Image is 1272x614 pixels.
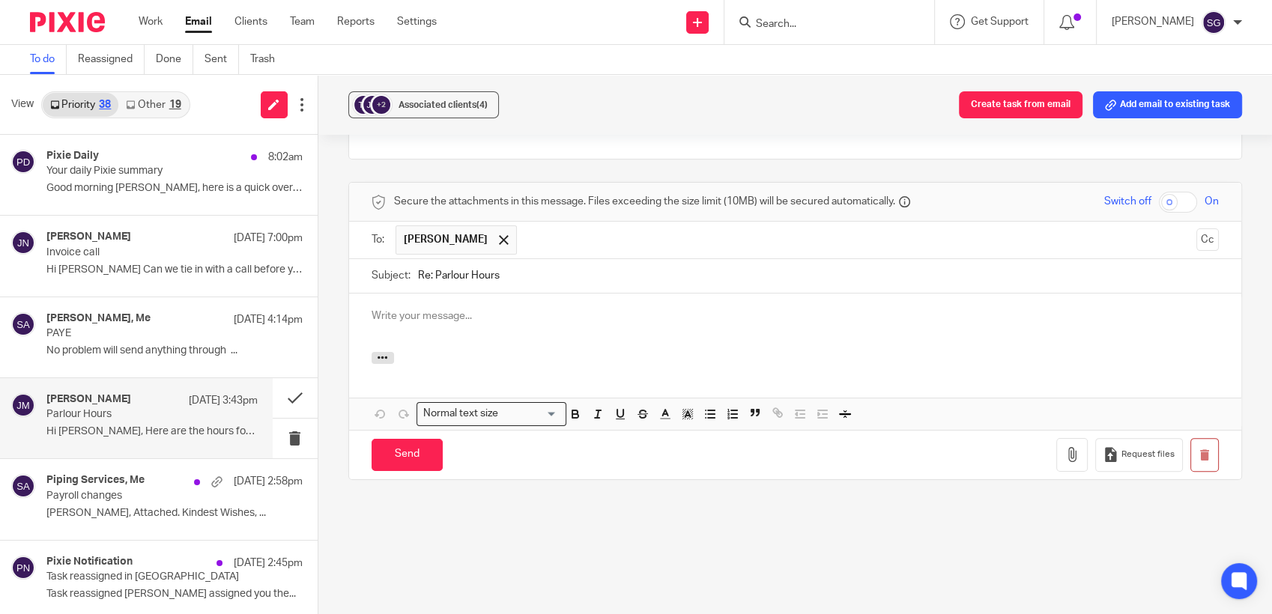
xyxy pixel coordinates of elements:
[169,100,181,110] div: 19
[46,312,151,325] h4: [PERSON_NAME], Me
[361,94,384,116] img: svg%3E
[11,393,35,417] img: svg%3E
[11,97,34,112] span: View
[46,150,99,162] h4: Pixie Daily
[46,474,145,487] h4: Piping Services, Me
[46,588,303,601] p: Task reassigned [PERSON_NAME] assigned you the...
[417,402,566,425] div: Search for option
[399,100,488,109] span: Associated clients
[1196,228,1219,251] button: Cc
[971,16,1029,27] span: Get Support
[46,571,251,583] p: Task reassigned in [GEOGRAPHIC_DATA]
[46,264,303,276] p: Hi [PERSON_NAME] Can we tie in with a call before you...
[46,507,303,520] p: [PERSON_NAME], Attached. Kindest Wishes, ...
[404,232,488,247] span: [PERSON_NAME]
[250,45,286,74] a: Trash
[46,490,251,502] p: Payroll changes
[754,18,889,31] input: Search
[11,231,35,255] img: svg%3E
[372,232,388,247] label: To:
[46,231,131,243] h4: [PERSON_NAME]
[234,312,303,327] p: [DATE] 4:14pm
[99,100,111,110] div: 38
[348,91,499,118] button: +2 Associated clients(4)
[397,14,437,29] a: Settings
[11,474,35,498] img: svg%3E
[476,100,488,109] span: (4)
[156,45,193,74] a: Done
[118,93,188,117] a: Other19
[46,408,215,421] p: Parlour Hours
[503,406,557,422] input: Search for option
[1202,10,1226,34] img: svg%3E
[234,556,303,571] p: [DATE] 2:45pm
[46,165,251,177] p: Your daily Pixie summary
[11,556,35,580] img: svg%3E
[372,96,390,114] div: +2
[46,393,131,406] h4: [PERSON_NAME]
[1104,194,1151,209] span: Switch off
[337,14,375,29] a: Reports
[185,14,212,29] a: Email
[1121,449,1175,460] span: Request files
[959,91,1082,118] button: Create task from email
[372,268,411,283] label: Subject:
[290,14,315,29] a: Team
[372,439,443,471] input: Send
[46,182,303,195] p: Good morning [PERSON_NAME], here is a quick overview of...
[420,406,502,422] span: Normal text size
[46,556,133,568] h4: Pixie Notification
[394,194,895,209] span: Secure the attachments in this message. Files exceeding the size limit (10MB) will be secured aut...
[46,327,251,340] p: PAYE
[11,312,35,336] img: svg%3E
[268,150,303,165] p: 8:02am
[139,14,163,29] a: Work
[234,474,303,489] p: [DATE] 2:58pm
[46,246,251,259] p: Invoice call
[1205,194,1219,209] span: On
[1112,14,1194,29] p: [PERSON_NAME]
[352,94,375,116] img: svg%3E
[234,231,303,246] p: [DATE] 7:00pm
[30,12,105,32] img: Pixie
[1093,91,1242,118] button: Add email to existing task
[46,344,303,357] p: No problem will send anything through ...
[234,14,267,29] a: Clients
[78,45,145,74] a: Reassigned
[1095,438,1182,472] button: Request files
[46,425,258,438] p: Hi [PERSON_NAME], Here are the hours for the last...
[189,393,258,408] p: [DATE] 3:43pm
[205,45,239,74] a: Sent
[30,45,67,74] a: To do
[11,150,35,174] img: svg%3E
[43,93,118,117] a: Priority38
